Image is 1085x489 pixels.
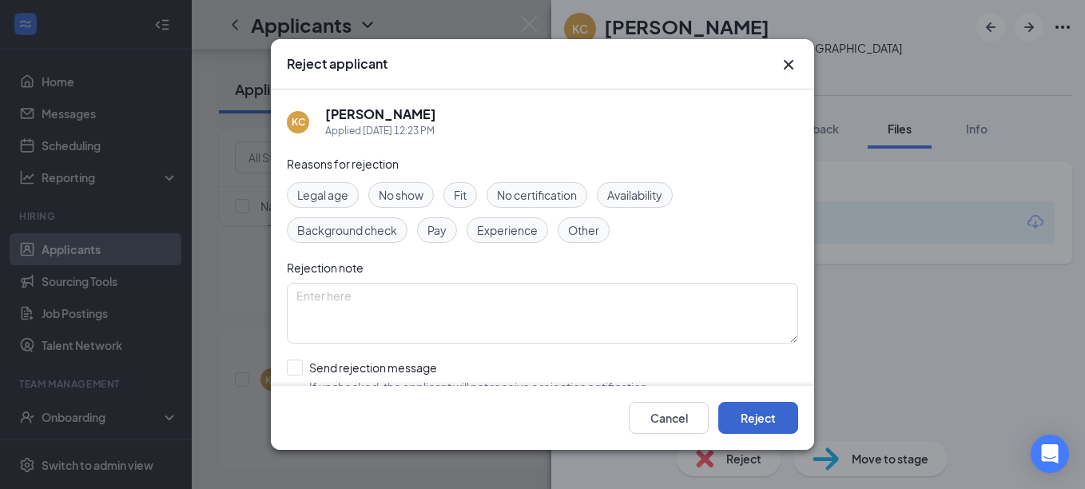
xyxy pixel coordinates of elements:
[568,221,599,239] span: Other
[297,221,397,239] span: Background check
[477,221,538,239] span: Experience
[427,221,447,239] span: Pay
[779,55,798,74] svg: Cross
[292,115,305,129] div: KC
[629,402,709,434] button: Cancel
[325,105,436,123] h5: [PERSON_NAME]
[287,157,399,171] span: Reasons for rejection
[287,260,364,275] span: Rejection note
[497,186,577,204] span: No certification
[325,123,436,139] div: Applied [DATE] 12:23 PM
[779,55,798,74] button: Close
[297,186,348,204] span: Legal age
[379,186,423,204] span: No show
[718,402,798,434] button: Reject
[454,186,467,204] span: Fit
[607,186,662,204] span: Availability
[1031,435,1069,473] div: Open Intercom Messenger
[287,55,387,73] h3: Reject applicant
